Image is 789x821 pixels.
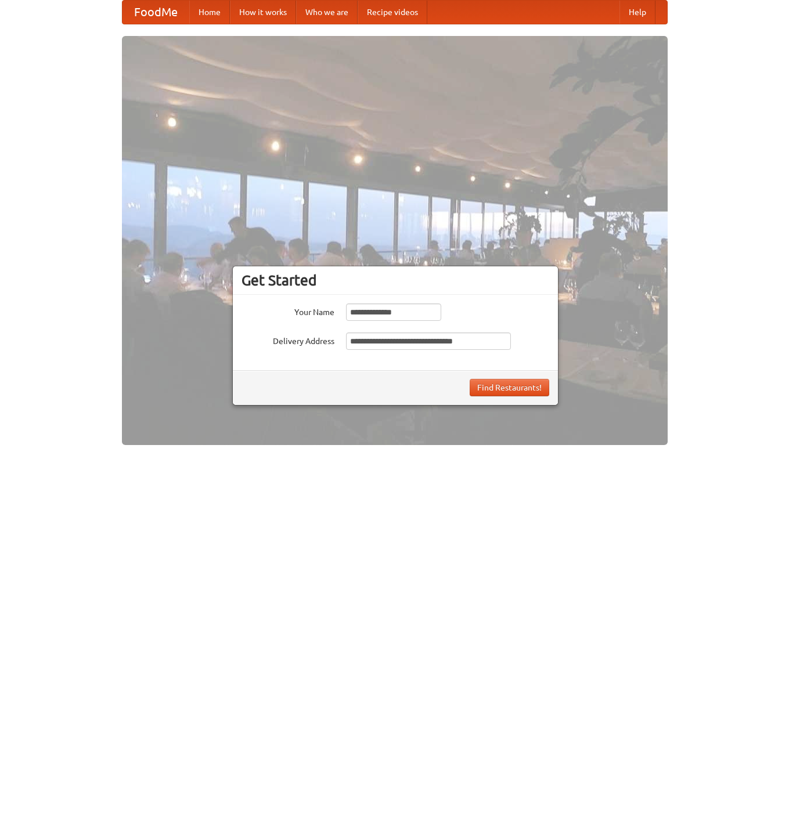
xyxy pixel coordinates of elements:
a: How it works [230,1,296,24]
button: Find Restaurants! [470,379,549,396]
label: Delivery Address [242,332,334,347]
a: Who we are [296,1,358,24]
h3: Get Started [242,272,549,289]
a: Home [189,1,230,24]
a: FoodMe [123,1,189,24]
label: Your Name [242,303,334,318]
a: Help [619,1,655,24]
a: Recipe videos [358,1,427,24]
